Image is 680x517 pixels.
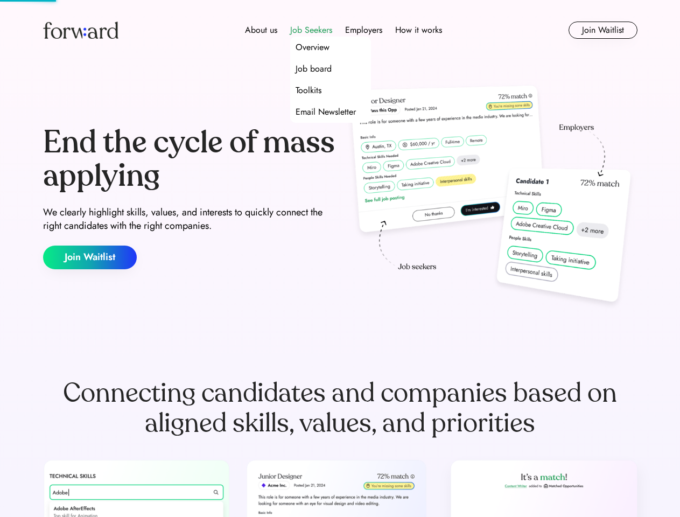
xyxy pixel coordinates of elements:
[43,378,637,438] div: Connecting candidates and companies based on aligned skills, values, and priorities
[345,24,382,37] div: Employers
[395,24,442,37] div: How it works
[296,41,330,54] div: Overview
[569,22,637,39] button: Join Waitlist
[43,246,137,269] button: Join Waitlist
[245,24,277,37] div: About us
[43,22,118,39] img: Forward logo
[43,126,336,192] div: End the cycle of mass applying
[296,62,332,75] div: Job board
[290,24,332,37] div: Job Seekers
[43,206,336,233] div: We clearly highlight skills, values, and interests to quickly connect the right candidates with t...
[296,84,321,97] div: Toolkits
[345,82,637,313] img: hero-image.png
[296,106,356,118] div: Email Newsletter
